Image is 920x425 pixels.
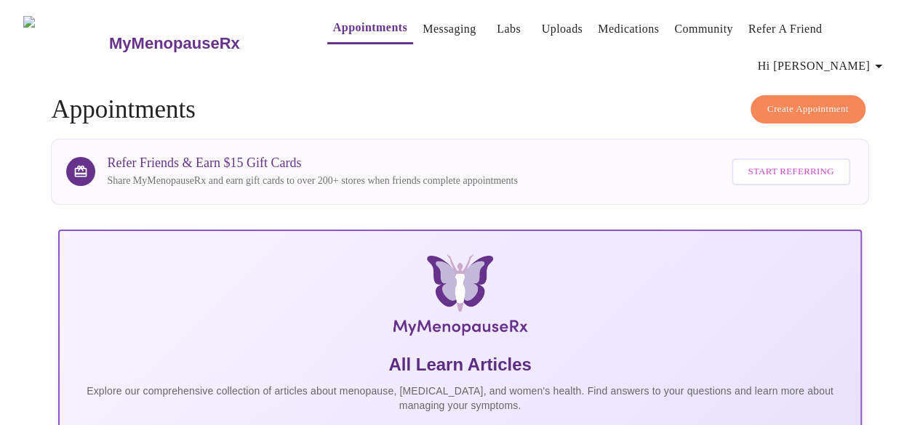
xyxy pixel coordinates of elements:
[23,16,107,70] img: MyMenopauseRx Logo
[327,13,413,44] button: Appointments
[674,19,733,39] a: Community
[51,95,868,124] h4: Appointments
[192,254,727,341] img: MyMenopauseRx Logo
[109,34,240,53] h3: MyMenopauseRx
[668,15,739,44] button: Community
[333,17,407,38] a: Appointments
[758,56,887,76] span: Hi [PERSON_NAME]
[767,101,849,118] span: Create Appointment
[71,353,848,376] h5: All Learn Articles
[417,15,481,44] button: Messaging
[748,163,833,180] span: Start Referring
[486,15,532,44] button: Labs
[107,18,297,69] a: MyMenopauseRx
[592,15,665,44] button: Medications
[497,19,521,39] a: Labs
[743,15,828,44] button: Refer a Friend
[107,174,517,188] p: Share MyMenopauseRx and earn gift cards to over 200+ stores when friends complete appointments
[423,19,476,39] a: Messaging
[748,19,823,39] a: Refer a Friend
[71,384,848,413] p: Explore our comprehensive collection of articles about menopause, [MEDICAL_DATA], and women's hea...
[107,155,517,171] h3: Refer Friends & Earn $15 Gift Cards
[732,158,849,185] button: Start Referring
[728,151,853,193] a: Start Referring
[542,19,583,39] a: Uploads
[536,15,589,44] button: Uploads
[751,95,865,124] button: Create Appointment
[598,19,659,39] a: Medications
[752,52,893,81] button: Hi [PERSON_NAME]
